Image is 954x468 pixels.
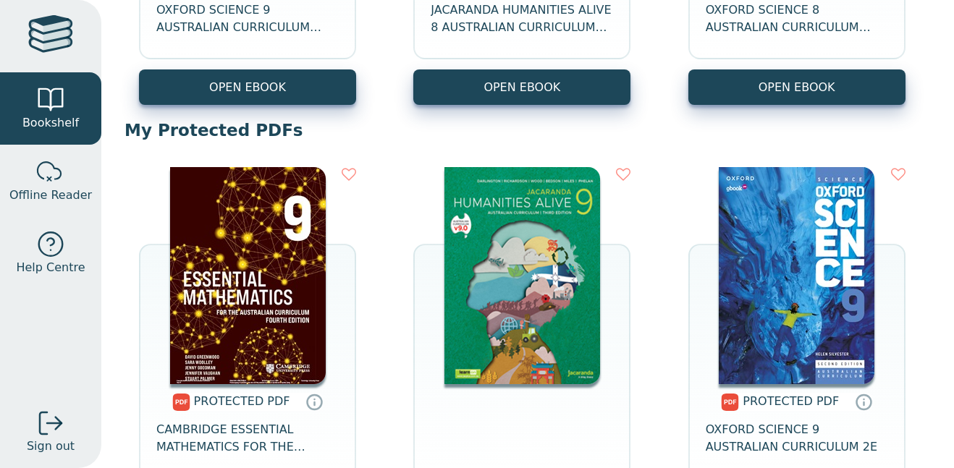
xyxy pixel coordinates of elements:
span: JACARANDA HUMANITIES ALIVE 8 AUSTRALIAN CURRICULUM LEARNON 3E [431,1,613,36]
img: 807b0259-659b-4762-9a96-46af6ae538e1.png [444,167,600,384]
span: OXFORD SCIENCE 9 AUSTRALIAN CURRICULUM 2E [706,421,888,456]
span: Sign out [27,438,75,455]
a: Protected PDFs cannot be printed, copied or shared. They can be accessed online through Education... [305,393,323,410]
img: 9c4dd4a8-645f-4a19-9e77-d06ead58bdc0.jpg [170,167,326,384]
span: PROTECTED PDF [194,394,290,408]
p: My Protected PDFs [124,119,931,141]
span: Help Centre [16,259,85,276]
img: a91849da-b7f6-4993-ac4d-faf16533190f.jpg [719,167,874,384]
button: OPEN EBOOK [139,69,356,105]
span: OXFORD SCIENCE 8 AUSTRALIAN CURRICULUM STUDENT OBOOK PRO 2E [706,1,888,36]
button: OPEN EBOOK [688,69,906,105]
a: Protected PDFs cannot be printed, copied or shared. They can be accessed online through Education... [855,393,872,410]
span: Bookshelf [22,114,79,132]
span: Offline Reader [9,187,92,204]
span: CAMBRIDGE ESSENTIAL MATHEMATICS FOR THE AUSTRALIAN CURRICULUM YEAR 9 TEXTBOOK + EBOOK 4E [156,421,339,456]
img: pdf.svg [172,393,190,411]
img: pdf.svg [721,393,739,411]
button: OPEN EBOOK [413,69,630,105]
span: PROTECTED PDF [743,394,839,408]
span: OXFORD SCIENCE 9 AUSTRALIAN CURRICULUM STUDENT OBOOK PRO 2E [156,1,339,36]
